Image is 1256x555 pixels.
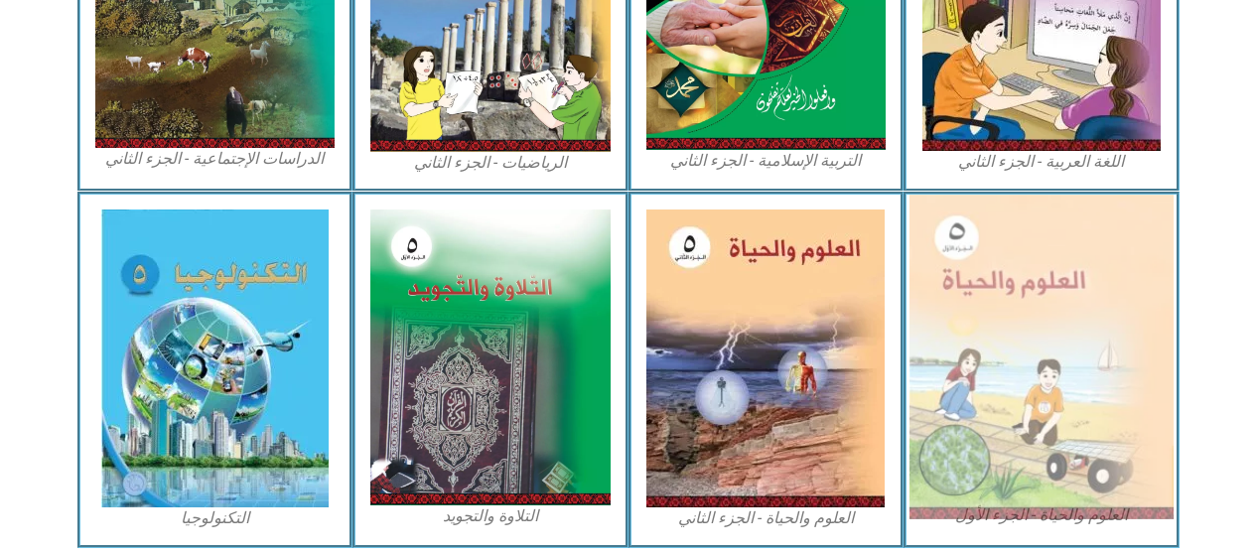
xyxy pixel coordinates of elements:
figcaption: الرياضيات - الجزء الثاني [370,152,611,174]
figcaption: العلوم والحياة - الجزء الثاني [646,507,887,529]
figcaption: اللغة العربية - الجزء الثاني [921,151,1162,173]
figcaption: التكنولوجيا [95,507,336,529]
figcaption: الدراسات الإجتماعية - الجزء الثاني [95,148,336,170]
figcaption: التلاوة والتجويد [370,505,611,527]
figcaption: التربية الإسلامية - الجزء الثاني [646,150,887,172]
